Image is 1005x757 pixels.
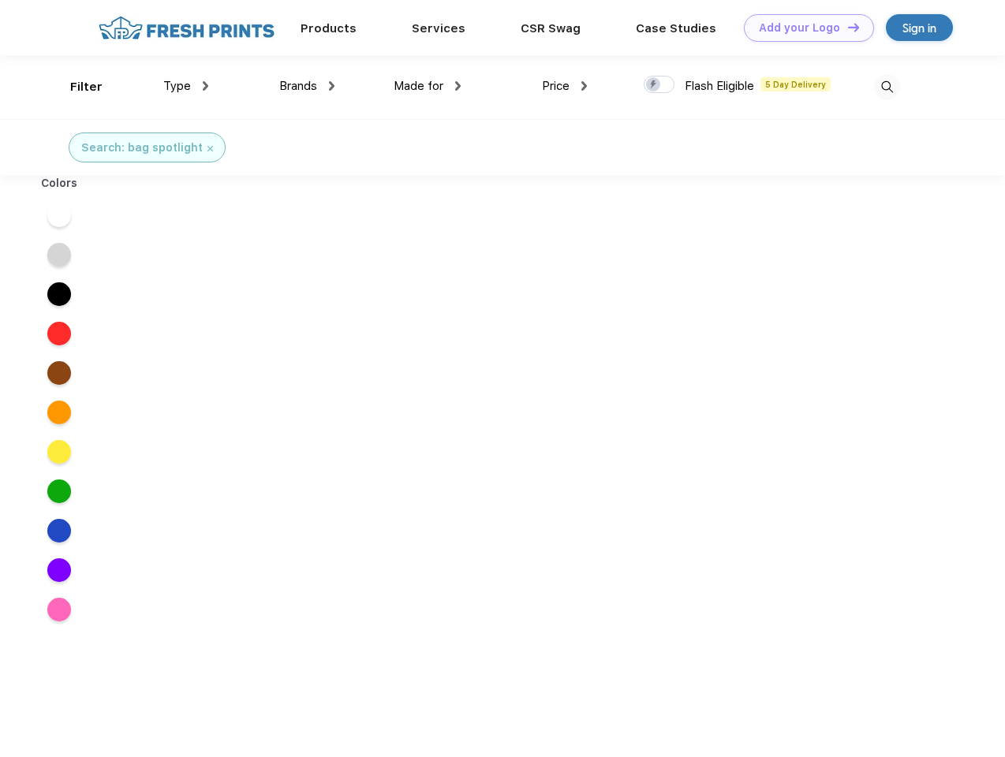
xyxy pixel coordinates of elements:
[902,19,936,37] div: Sign in
[886,14,953,41] a: Sign in
[94,14,279,42] img: fo%20logo%202.webp
[207,146,213,151] img: filter_cancel.svg
[685,79,754,93] span: Flash Eligible
[163,79,191,93] span: Type
[760,77,831,91] span: 5 Day Delivery
[29,175,90,192] div: Colors
[329,81,334,91] img: dropdown.png
[874,74,900,100] img: desktop_search.svg
[203,81,208,91] img: dropdown.png
[301,21,357,35] a: Products
[455,81,461,91] img: dropdown.png
[81,140,203,156] div: Search: bag spotlight
[581,81,587,91] img: dropdown.png
[279,79,317,93] span: Brands
[759,21,840,35] div: Add your Logo
[542,79,570,93] span: Price
[70,78,103,96] div: Filter
[394,79,443,93] span: Made for
[848,23,859,32] img: DT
